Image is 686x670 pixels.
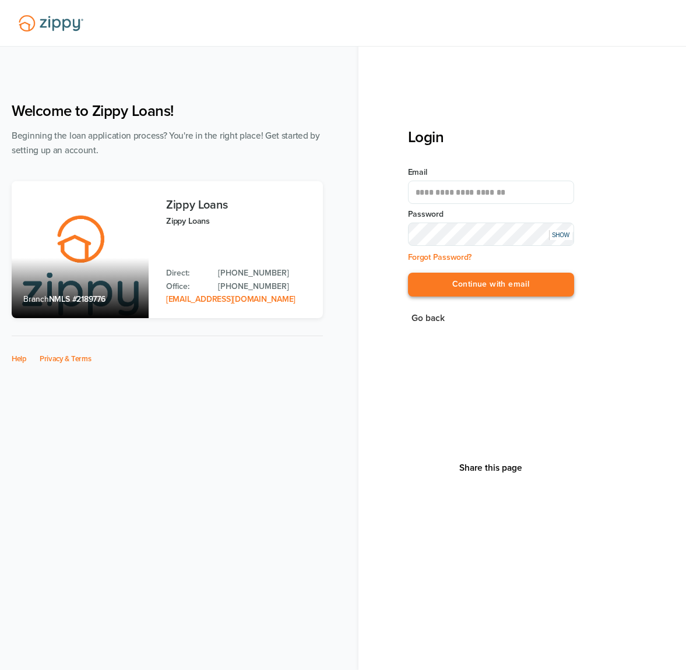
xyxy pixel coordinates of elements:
[408,181,574,204] input: Email Address
[166,199,311,211] h3: Zippy Loans
[12,131,320,156] span: Beginning the loan application process? You're in the right place! Get started by setting up an a...
[12,10,90,37] img: Lender Logo
[408,209,574,220] label: Password
[12,102,323,120] h1: Welcome to Zippy Loans!
[166,294,295,304] a: Email Address: zippyguide@zippymh.com
[166,267,206,280] p: Direct:
[218,280,311,293] a: Office Phone: 512-975-2947
[408,128,574,146] h3: Login
[166,280,206,293] p: Office:
[408,311,448,326] button: Go back
[23,294,49,304] span: Branch
[408,273,574,297] button: Continue with email
[408,167,574,178] label: Email
[456,462,526,474] button: Share This Page
[49,294,105,304] span: NMLS #2189776
[166,214,311,228] p: Zippy Loans
[12,354,27,364] a: Help
[408,223,574,246] input: Input Password
[218,267,311,280] a: Direct Phone: 512-975-2947
[549,230,572,240] div: SHOW
[40,354,92,364] a: Privacy & Terms
[408,252,472,262] a: Forgot Password?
